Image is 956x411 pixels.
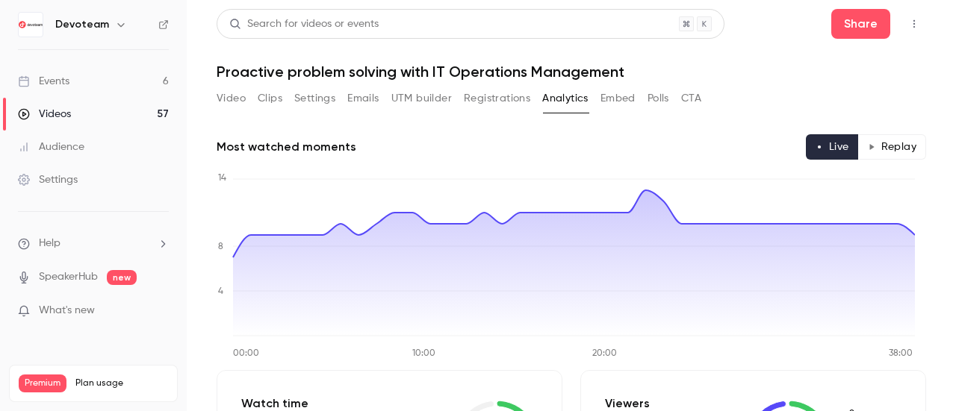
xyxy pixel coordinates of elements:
iframe: Noticeable Trigger [151,304,169,318]
div: Videos [18,107,71,122]
tspan: 4 [218,287,223,296]
button: UTM builder [391,87,452,110]
span: What's new [39,303,95,319]
img: Devoteam [19,13,43,37]
tspan: 10:00 [412,349,435,358]
span: Help [39,236,60,251]
div: Events [18,74,69,89]
button: Registrations [464,87,530,110]
span: Plan usage [75,377,168,389]
tspan: 14 [218,174,226,183]
button: Emails [347,87,379,110]
button: Embed [600,87,636,110]
h1: Proactive problem solving with IT Operations Management [217,63,926,81]
button: Top Bar Actions [902,12,926,36]
tspan: 00:00 [233,349,259,358]
button: CTA [681,87,701,110]
tspan: 8 [218,242,223,251]
li: help-dropdown-opener [18,236,169,251]
button: Video [217,87,246,110]
button: Replay [858,134,926,160]
h6: Devoteam [55,17,109,32]
tspan: 38:00 [889,349,913,358]
button: Settings [294,87,335,110]
button: Share [831,9,890,39]
button: Clips [258,87,282,110]
h2: Most watched moments [217,138,356,156]
button: Polls [648,87,669,110]
button: Live [806,134,859,160]
div: Search for videos or events [229,16,379,32]
span: new [107,270,137,285]
a: SpeakerHub [39,269,98,285]
tspan: 20:00 [592,349,617,358]
button: Analytics [542,87,589,110]
span: Premium [19,374,66,392]
div: Settings [18,172,78,187]
div: Audience [18,139,84,154]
